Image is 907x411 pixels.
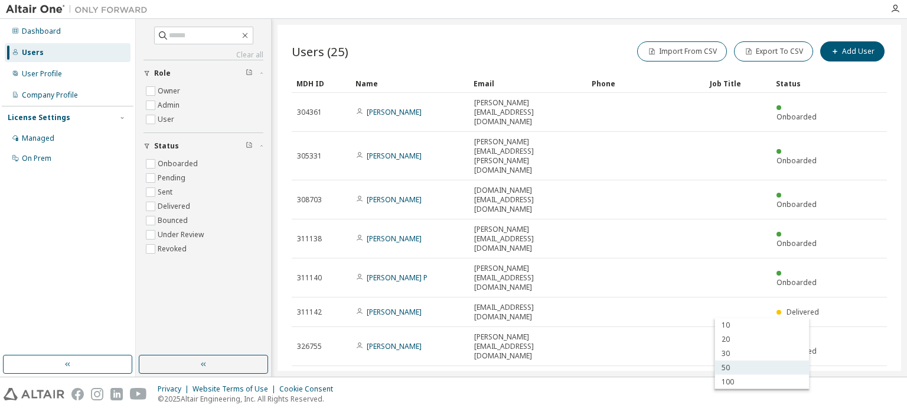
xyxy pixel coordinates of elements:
[279,384,340,394] div: Cookie Consent
[714,318,809,332] div: 10
[777,199,817,209] span: Onboarded
[714,347,809,361] div: 30
[246,141,253,151] span: Clear filter
[777,112,817,122] span: Onboarded
[154,69,171,78] span: Role
[130,388,147,400] img: youtube.svg
[474,303,582,322] span: [EMAIL_ADDRESS][DOMAIN_NAME]
[22,154,51,163] div: On Prem
[777,156,817,166] span: Onboarded
[22,69,62,79] div: User Profile
[592,74,700,93] div: Phone
[110,388,123,400] img: linkedin.svg
[158,98,182,112] label: Admin
[367,195,422,205] a: [PERSON_NAME]
[143,50,263,60] a: Clear all
[297,108,322,117] span: 304361
[734,41,813,62] button: Export To CSV
[292,43,348,60] span: Users (25)
[367,107,422,117] a: [PERSON_NAME]
[4,388,64,400] img: altair_logo.svg
[158,394,340,404] p: © 2025 Altair Engineering, Inc. All Rights Reserved.
[143,133,263,159] button: Status
[22,90,78,100] div: Company Profile
[474,186,582,214] span: [DOMAIN_NAME][EMAIL_ADDRESS][DOMAIN_NAME]
[714,361,809,375] div: 50
[154,141,179,151] span: Status
[71,388,84,400] img: facebook.svg
[6,4,154,15] img: Altair One
[296,74,346,93] div: MDH ID
[158,112,177,127] label: User
[367,151,422,161] a: [PERSON_NAME]
[158,213,190,228] label: Bounced
[474,98,582,127] span: [PERSON_NAME][EMAIL_ADDRESS][DOMAIN_NAME]
[158,242,189,256] label: Revoked
[297,273,322,283] span: 311140
[8,113,70,122] div: License Settings
[158,199,193,213] label: Delivered
[355,74,464,93] div: Name
[367,307,422,317] a: [PERSON_NAME]
[474,74,582,93] div: Email
[777,238,817,248] span: Onboarded
[22,134,54,143] div: Managed
[91,388,103,400] img: instagram.svg
[158,185,175,199] label: Sent
[193,384,279,394] div: Website Terms of Use
[143,60,263,86] button: Role
[820,41,885,62] button: Add User
[367,341,422,351] a: [PERSON_NAME]
[367,234,422,244] a: [PERSON_NAME]
[367,273,428,283] a: [PERSON_NAME] P
[474,264,582,292] span: [PERSON_NAME][EMAIL_ADDRESS][DOMAIN_NAME]
[776,74,826,93] div: Status
[158,84,182,98] label: Owner
[710,74,766,93] div: Job Title
[474,332,582,361] span: [PERSON_NAME][EMAIL_ADDRESS][DOMAIN_NAME]
[158,157,200,171] label: Onboarded
[297,342,322,351] span: 326755
[297,234,322,244] span: 311138
[297,308,322,317] span: 311142
[158,384,193,394] div: Privacy
[297,195,322,205] span: 308703
[714,332,809,347] div: 20
[777,277,817,287] span: Onboarded
[158,228,206,242] label: Under Review
[297,151,322,161] span: 305331
[246,69,253,78] span: Clear filter
[714,375,809,389] div: 100
[474,137,582,175] span: [PERSON_NAME][EMAIL_ADDRESS][PERSON_NAME][DOMAIN_NAME]
[474,225,582,253] span: [PERSON_NAME][EMAIL_ADDRESS][DOMAIN_NAME]
[22,48,44,57] div: Users
[637,41,727,62] button: Import From CSV
[158,171,188,185] label: Pending
[787,307,819,317] span: Delivered
[22,27,61,36] div: Dashboard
